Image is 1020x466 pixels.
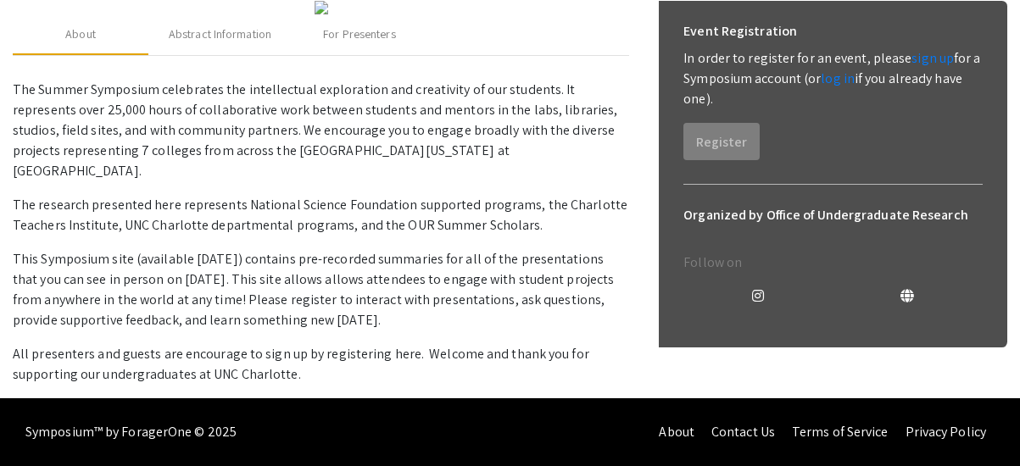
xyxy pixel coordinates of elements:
img: 4c0ea3ea-cfd1-493d-8c5a-08978173963a.jpg [315,1,328,14]
p: The Summer Symposium celebrates the intellectual exploration and creativity of our students. It r... [13,80,629,181]
div: Symposium™ by ForagerOne © 2025 [25,398,237,466]
a: Privacy Policy [906,423,986,441]
p: The research presented here represents National Science Foundation supported programs, the Charlo... [13,195,629,236]
a: About [659,423,694,441]
a: sign up [911,49,954,67]
div: About [65,25,96,43]
h6: Organized by Office of Undergraduate Research [683,198,983,232]
p: This Symposium site (available [DATE]) contains pre-recorded summaries for all of the presentatio... [13,249,629,330]
p: Follow on [683,252,983,273]
a: Terms of Service [792,423,889,441]
p: In order to register for an event, please for a Symposium account (or if you already have one). [683,48,983,109]
iframe: Chat [13,390,72,453]
a: Contact Us [711,423,775,441]
button: Register [683,123,760,160]
div: Abstract Information [169,25,271,43]
div: For Presenters [323,25,395,43]
a: log in [821,69,855,87]
h6: Event Registration [683,14,797,48]
p: All presenters and guests are encourage to sign up by registering here. Welcome and thank you for... [13,344,629,385]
